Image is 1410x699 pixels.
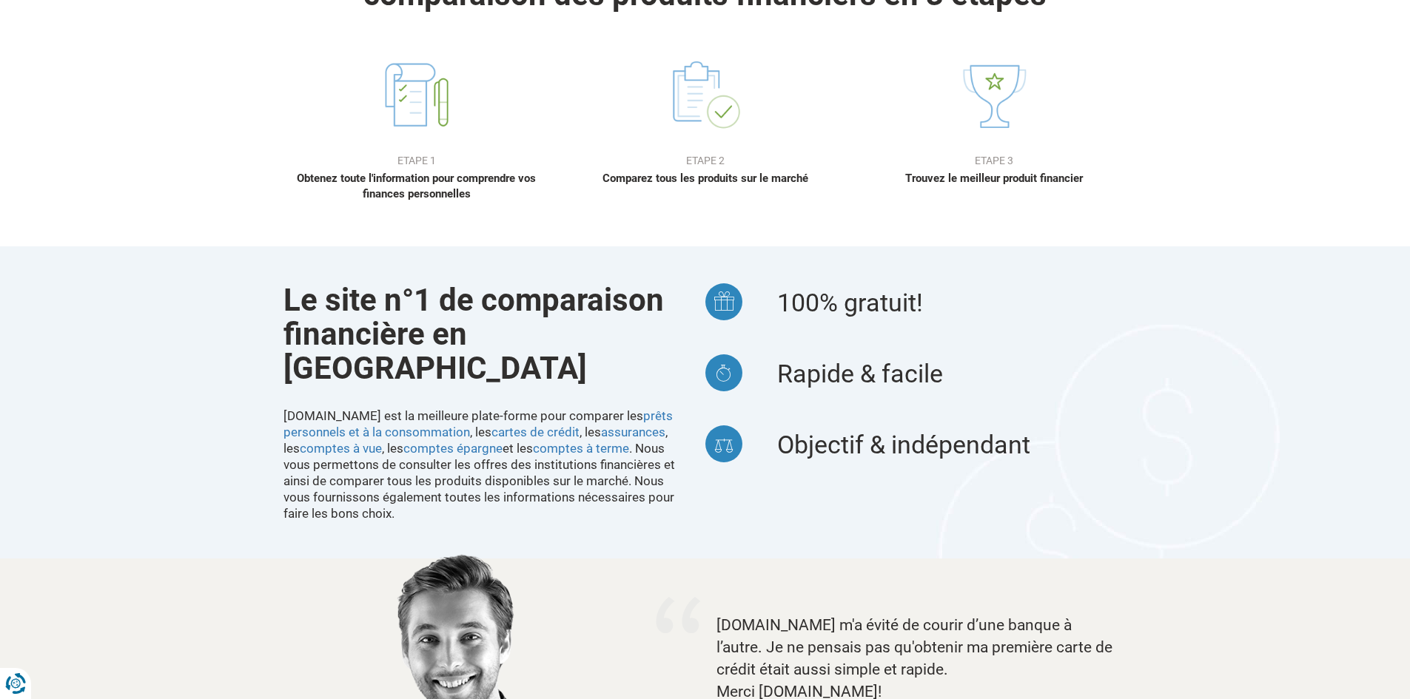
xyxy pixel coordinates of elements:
p: Trouvez le meilleur produit financier [861,171,1127,186]
a: assurances [601,425,665,439]
a: comptes épargne [403,441,503,456]
h4: Etape 3 [861,155,1127,166]
a: comptes à terme [533,441,629,456]
h2: Le site n°1 de comparaison financière en [GEOGRAPHIC_DATA] [283,283,683,385]
span: 100% gratuit! [777,288,923,317]
span: Rapide & facile [777,359,943,388]
h4: Etape 2 [572,155,839,166]
img: Etape 2 [668,56,742,133]
a: cartes de crédit [491,425,580,439]
img: Etape 1 [380,56,454,133]
h4: Etape 1 [283,155,550,166]
img: Etape 3 [957,56,1031,133]
a: prêts personnels et à la consommation [283,408,673,439]
a: comptes à vue [300,441,382,456]
span: Objectif & indépendant [777,430,1030,459]
p: Comparez tous les produits sur le marché [572,171,839,186]
p: [DOMAIN_NAME] est la meilleure plate-forme pour comparer les , les , les , les , les et les . Nou... [283,408,683,521]
p: Obtenez toute l'information pour comprendre vos finances personnelles [283,171,550,203]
